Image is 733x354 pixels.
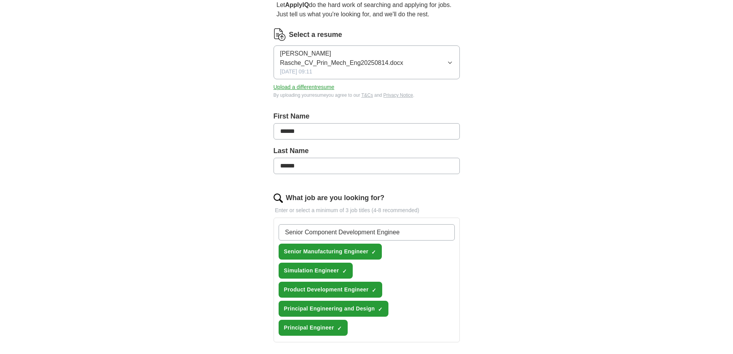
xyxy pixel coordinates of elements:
[378,306,383,312] span: ✓
[279,224,455,241] input: Type a job title and press enter
[285,2,309,8] strong: ApplyIQ
[284,267,339,275] span: Simulation Engineer
[279,244,382,260] button: Senior Manufacturing Engineer✓
[274,45,460,79] button: [PERSON_NAME] Rasche_CV_Prin_Mech_Eng20250814.docx[DATE] 09:11
[274,146,460,156] label: Last Name
[279,263,353,279] button: Simulation Engineer✓
[280,68,312,76] span: [DATE] 09:11
[274,28,286,41] img: CV Icon
[284,286,369,294] span: Product Development Engineer
[337,325,342,331] span: ✓
[284,248,369,256] span: Senior Manufacturing Engineer
[279,282,382,298] button: Product Development Engineer✓
[279,320,348,336] button: Principal Engineer✓
[383,92,413,98] a: Privacy Notice
[280,49,447,68] span: [PERSON_NAME] Rasche_CV_Prin_Mech_Eng20250814.docx
[371,249,376,255] span: ✓
[372,287,376,293] span: ✓
[274,83,334,91] button: Upload a differentresume
[284,305,375,313] span: Principal Engineering and Design
[289,30,342,40] label: Select a resume
[274,206,460,214] p: Enter or select a minimum of 3 job titles (4-8 recommended)
[284,324,334,332] span: Principal Engineer
[274,92,460,99] div: By uploading your resume you agree to our and .
[286,193,385,203] label: What job are you looking for?
[342,268,347,274] span: ✓
[274,111,460,122] label: First Name
[279,301,388,317] button: Principal Engineering and Design✓
[274,194,283,203] img: search.png
[361,92,373,98] a: T&Cs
